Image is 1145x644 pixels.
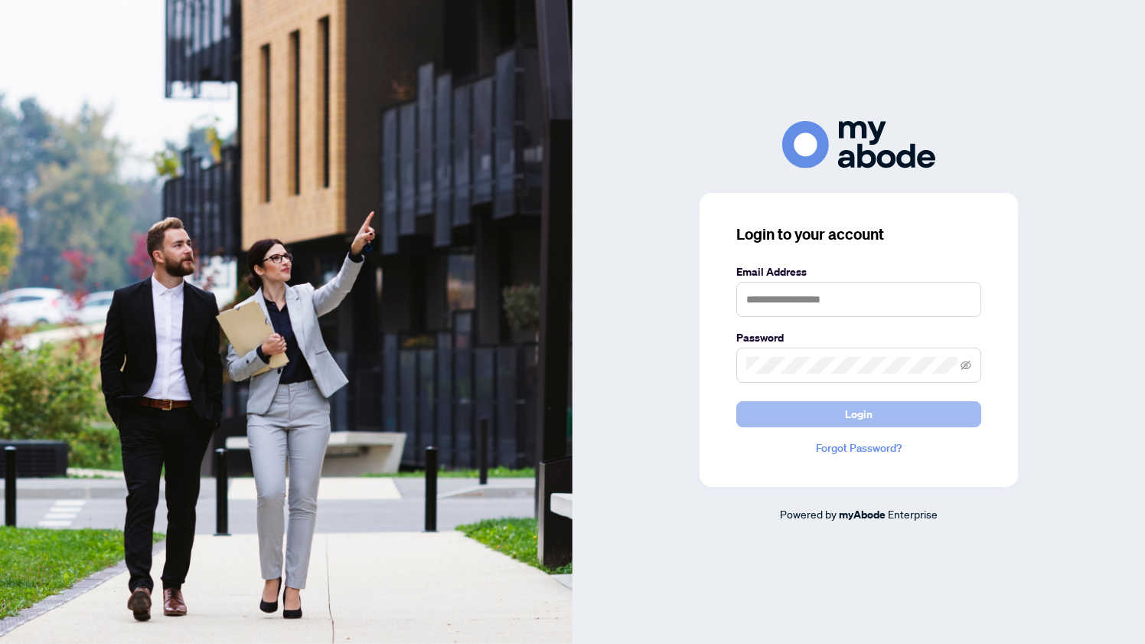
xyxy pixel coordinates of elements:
[736,440,981,456] a: Forgot Password?
[736,263,981,280] label: Email Address
[888,507,938,521] span: Enterprise
[782,121,935,168] img: ma-logo
[845,402,873,427] span: Login
[736,401,981,427] button: Login
[780,507,837,521] span: Powered by
[839,506,886,523] a: myAbode
[736,329,981,346] label: Password
[736,224,981,245] h3: Login to your account
[961,360,971,371] span: eye-invisible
